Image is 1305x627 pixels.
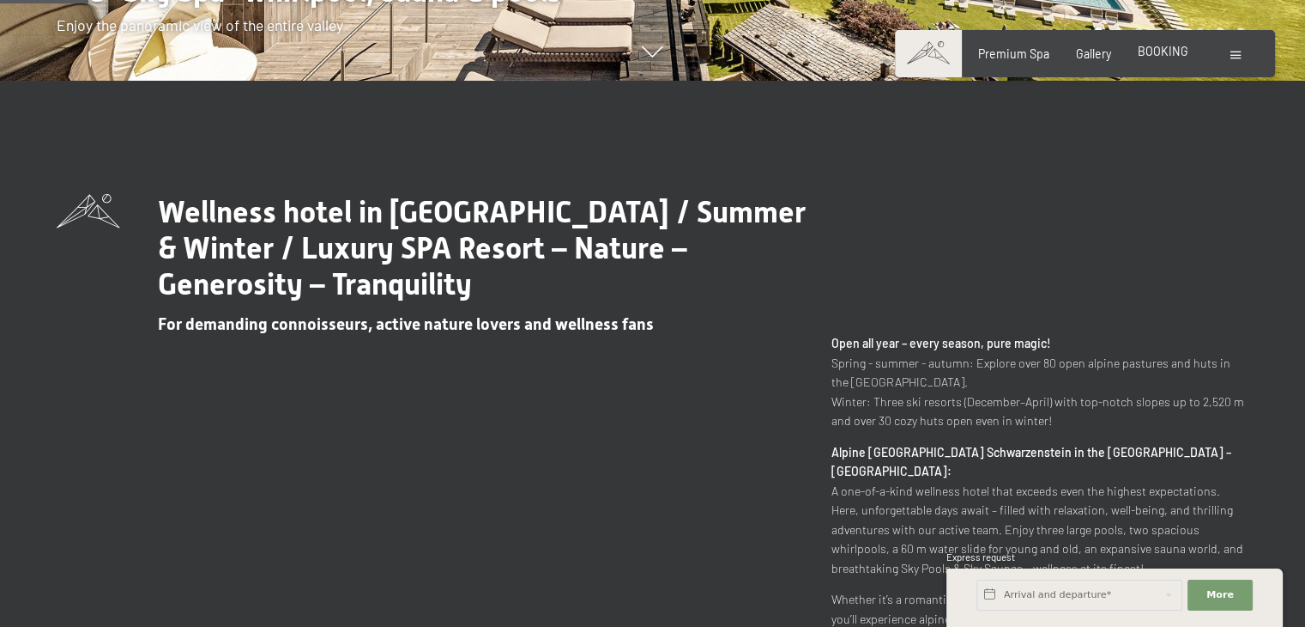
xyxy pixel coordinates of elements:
[1135,27,1144,36] div: Carousel Page 3
[1138,44,1188,58] a: BOOKING
[1076,46,1111,61] a: Gallery
[1088,27,1244,36] div: Carousel Pagination
[978,46,1049,61] a: Premium Spa
[831,443,1248,579] p: A one-of-a-kind wellness hotel that exceeds even the highest expectations. Here, unforgettable da...
[831,336,1051,350] strong: Open all year – every season, pure magic!
[158,194,806,301] span: Wellness hotel in [GEOGRAPHIC_DATA] / Summer & Winter / Luxury SPA Resort – Nature – Generosity –...
[1155,27,1163,36] div: Carousel Page 4
[831,334,1248,431] p: Spring - summer - autumn: Explore over 80 open alpine pastures and huts in the [GEOGRAPHIC_DATA]....
[946,551,1015,563] span: Express request
[158,314,654,334] span: For demanding connoisseurs, active nature lovers and wellness fans
[1175,27,1184,36] div: Carousel Page 5
[1206,588,1234,602] span: More
[1115,27,1123,36] div: Carousel Page 2
[1094,27,1103,36] div: Carousel Page 1 (Current Slide)
[831,445,1231,479] strong: Alpine [GEOGRAPHIC_DATA] Schwarzenstein in the [GEOGRAPHIC_DATA] – [GEOGRAPHIC_DATA]:
[1187,580,1253,611] button: More
[1236,27,1245,36] div: Carousel Page 8
[1196,27,1205,36] div: Carousel Page 6
[1216,27,1224,36] div: Carousel Page 7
